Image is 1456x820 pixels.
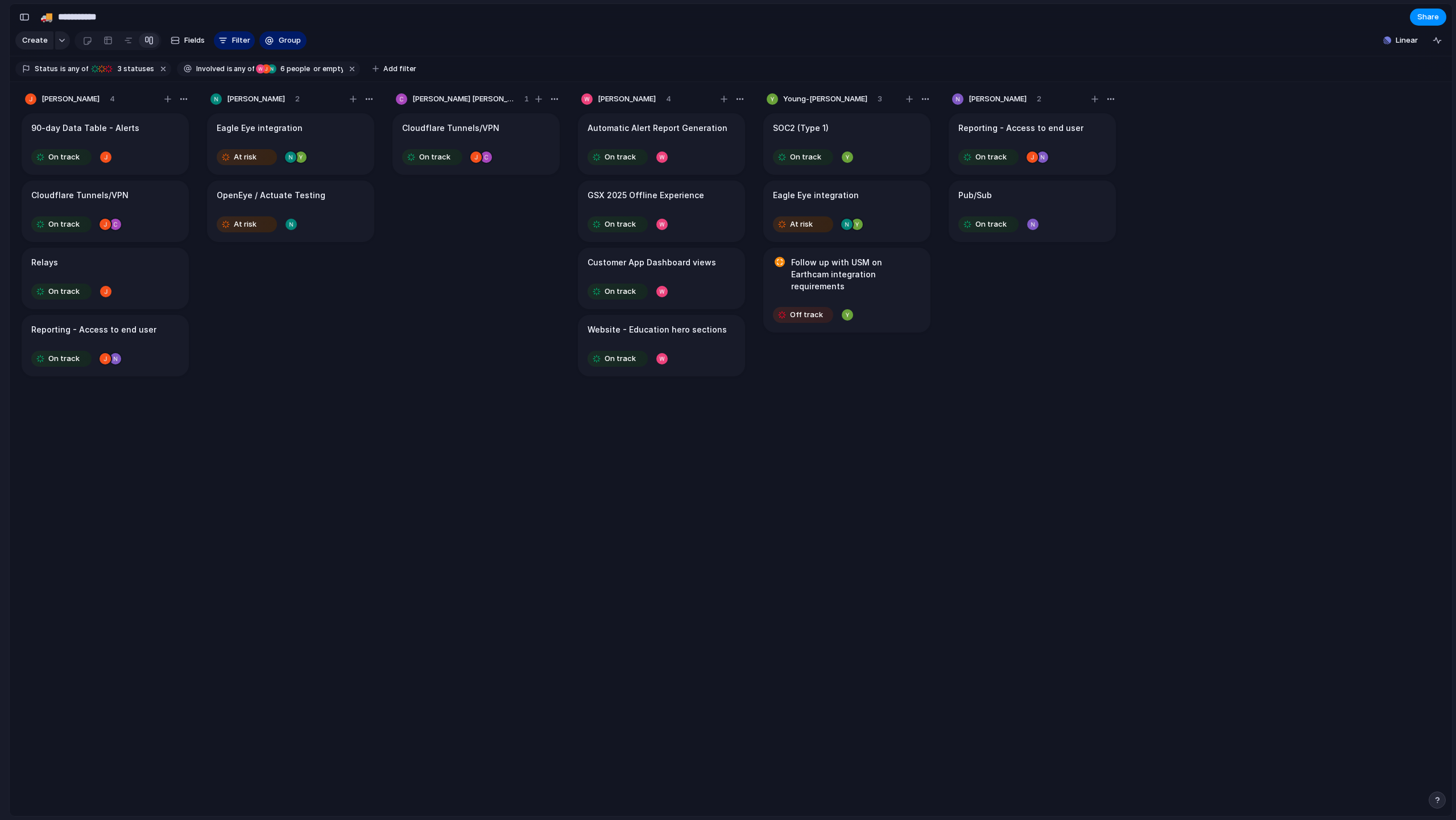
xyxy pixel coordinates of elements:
h1: Automatic Alert Report Generation [588,122,727,134]
div: Cloudflare Tunnels/VPNOn track [392,113,560,175]
button: At risk [214,215,280,233]
button: isany of [225,63,257,75]
button: Add filter [366,61,423,77]
button: On track [585,282,651,301]
span: Young-[PERSON_NAME] [783,93,867,105]
span: is [60,64,66,74]
span: Involved [196,64,225,74]
button: isany of [58,63,90,75]
h1: SOC2 (Type 1) [773,122,829,134]
span: 4 [110,93,115,105]
span: On track [48,286,80,297]
span: On track [605,286,636,297]
span: On track [48,353,80,364]
span: At risk [234,151,257,163]
span: On track [48,219,80,230]
button: 🚚 [38,8,56,26]
button: On track [585,148,651,166]
div: Reporting - Access to end userOn track [22,315,189,376]
button: Off track [770,306,836,324]
div: OpenEye / Actuate TestingAt risk [207,181,374,242]
h1: Reporting - Access to end user [31,323,156,336]
span: On track [975,219,1007,230]
button: Filter [214,31,255,50]
div: Pub/SubOn track [949,181,1116,242]
button: On track [770,148,836,166]
span: Off track [790,309,823,321]
h1: OpenEye / Actuate Testing [217,189,325,202]
div: Website - Education hero sectionsOn track [578,315,745,376]
h1: Website - Education hero sections [588,323,727,336]
h1: Pub/Sub [958,189,992,202]
span: [PERSON_NAME] [PERSON_NAME] [412,93,514,105]
span: statuses [114,64,154,74]
h1: 90-day Data Table - Alerts [31,122,139,134]
div: Cloudflare Tunnels/VPNOn track [22,181,189,242]
button: On track [28,350,94,368]
button: On track [28,282,94,301]
h1: GSX 2025 Offline Experience [588,189,704,202]
button: On track [399,148,465,166]
button: Create [15,31,53,50]
span: On track [975,151,1007,163]
span: At risk [234,219,257,230]
div: RelaysOn track [22,248,189,309]
span: people [277,64,310,74]
div: Eagle Eye integrationAt risk [763,181,930,242]
span: On track [48,151,80,163]
span: [PERSON_NAME] [969,93,1027,105]
div: GSX 2025 Offline ExperienceOn track [578,181,745,242]
span: [PERSON_NAME] [598,93,656,105]
span: any of [66,64,88,74]
div: Customer App Dashboard viewsOn track [578,248,745,309]
span: is [227,64,233,74]
button: On track [28,215,94,233]
span: any of [233,64,255,74]
div: Reporting - Access to end userOn track [949,113,1116,175]
span: At risk [790,219,813,230]
span: Group [279,35,301,46]
div: Automatic Alert Report GenerationOn track [578,113,745,175]
div: 🚚 [40,9,53,24]
span: 3 [114,64,123,73]
h1: Cloudflare Tunnels/VPN [31,189,129,202]
span: Fields [184,35,205,46]
h1: Relays [31,256,58,269]
div: Follow up with USM on Earthcam integration requirementsOff track [763,248,930,333]
span: [PERSON_NAME] [42,93,100,105]
span: [PERSON_NAME] [227,93,285,105]
span: Filter [232,35,250,46]
button: Group [259,31,307,50]
button: On track [28,148,94,166]
button: On track [585,350,651,368]
button: Linear [1379,32,1422,49]
span: or empty [312,64,343,74]
span: 1 [524,93,529,105]
span: Add filter [383,64,416,74]
span: 2 [295,93,300,105]
h1: Eagle Eye integration [217,122,303,134]
span: 2 [1037,93,1041,105]
span: 3 [878,93,882,105]
span: On track [605,151,636,163]
button: 3 statuses [89,63,156,75]
span: Linear [1396,35,1418,46]
h1: Follow up with USM on Earthcam integration requirements [791,256,921,292]
h1: Reporting - Access to end user [958,122,1083,134]
button: At risk [214,148,280,166]
button: Share [1410,9,1446,26]
h1: Cloudflare Tunnels/VPN [402,122,499,134]
span: 6 [277,64,287,73]
button: Fields [166,31,209,50]
span: Create [22,35,48,46]
span: On track [605,353,636,364]
div: 90-day Data Table - AlertsOn track [22,113,189,175]
h1: Customer App Dashboard views [588,256,716,269]
h1: Eagle Eye integration [773,189,859,202]
span: On track [605,219,636,230]
button: 6 peopleor empty [255,63,345,75]
span: Status [35,64,58,74]
button: On track [955,215,1021,233]
span: On track [419,151,450,163]
span: On track [790,151,821,163]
